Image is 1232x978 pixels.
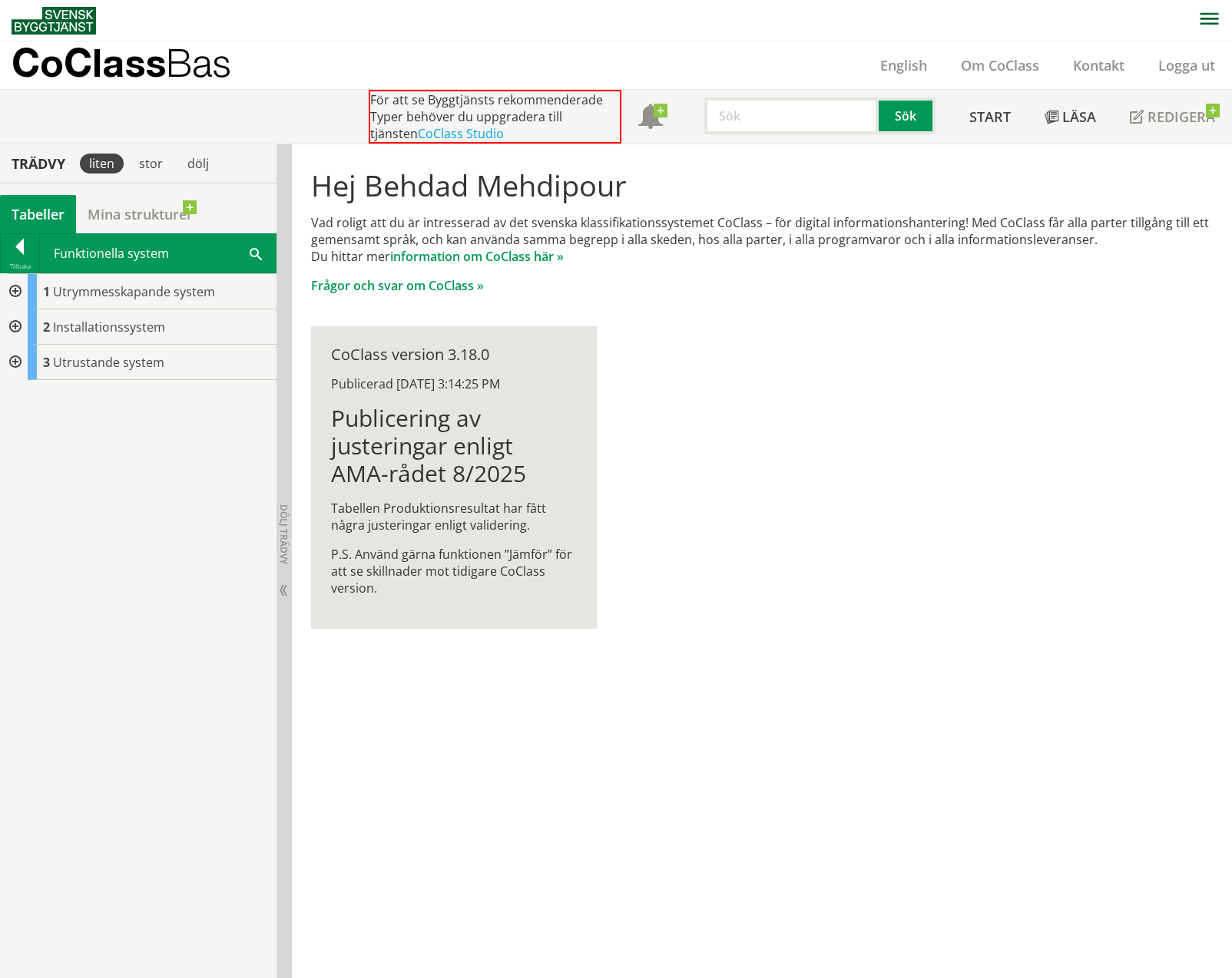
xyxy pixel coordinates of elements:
[1062,107,1096,126] span: Läsa
[311,214,1214,265] p: Vad roligt att du är intresserad av det svenska klassifikationssystemet CoClass – för digital inf...
[76,195,204,233] a: Mina strukturer
[43,283,50,300] span: 1
[12,7,96,35] img: Svensk Byggtjänst
[80,154,124,173] div: liten
[952,90,1028,144] a: Start
[40,234,276,273] div: Funktionella system
[53,283,215,300] span: Utrymmesskapande system
[331,500,577,534] p: Tabellen Produktionsresultat har fått några justeringar enligt validering.
[1113,90,1232,144] a: Redigera
[166,40,231,85] span: Bas
[704,97,879,134] input: Sök
[331,546,577,596] p: P.S. Använd gärna funktionen ”Jämför” för att se skillnader mot tidigare CoClass version.
[43,319,50,335] span: 2
[311,277,484,294] a: Frågor och svar om CoClass »
[1028,90,1113,144] a: Läsa
[250,245,262,261] span: Sök i tabellen
[863,56,944,74] a: English
[638,106,663,131] span: Notifikationer
[12,41,264,89] a: CoClassBas
[1148,107,1215,126] span: Redigera
[130,154,172,173] div: stor
[390,248,564,265] a: information om CoClass här »
[277,504,290,564] span: Dölj trädvy
[1141,56,1232,74] a: Logga ut
[43,354,50,371] span: 3
[53,319,165,335] span: Installationssystem
[12,54,231,71] p: CoClass
[331,405,577,487] h1: Publicering av justeringar enligt AMA-rådet 8/2025
[1056,56,1141,74] a: Kontakt
[944,56,1056,74] a: Om CoClass
[311,168,1214,202] h1: Hej Behdad Mehdipour
[879,97,936,134] button: Sök
[969,107,1011,126] span: Start
[178,154,218,173] div: dölj
[331,346,577,363] div: CoClass version 3.18.0
[369,90,621,144] div: För att se Byggtjänsts rekommenderade Typer behöver du uppgradera till tjänsten
[1,260,39,273] div: Tillbaka
[53,354,164,371] span: Utrustande system
[418,125,504,142] a: CoClass Studio
[331,375,577,392] div: Publicerad [DATE] 3:14:25 PM
[3,155,74,172] div: Trädvy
